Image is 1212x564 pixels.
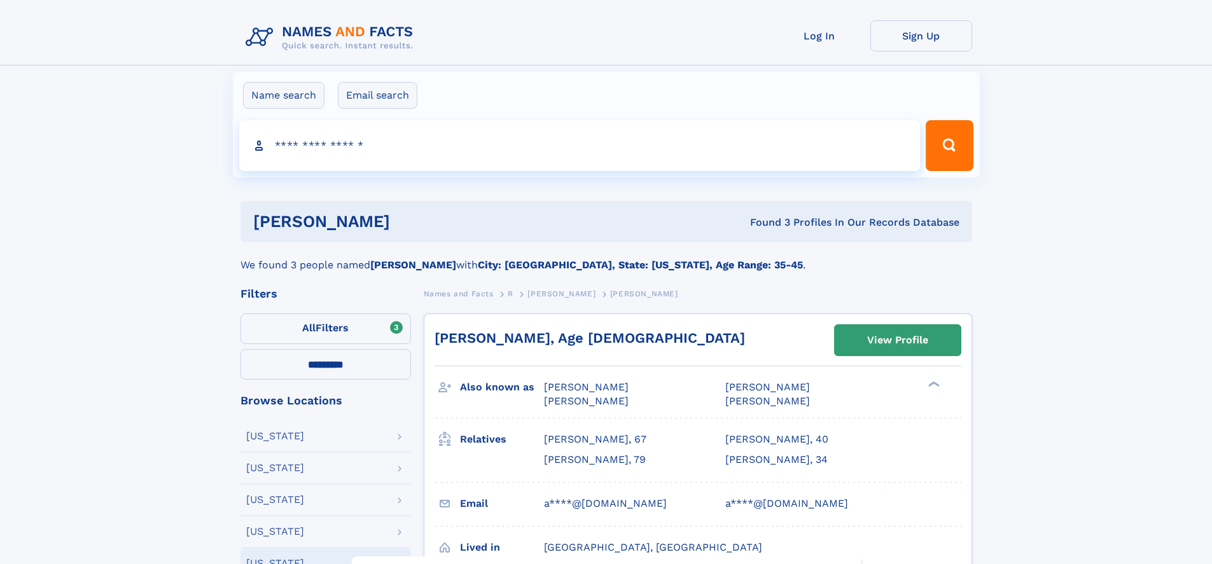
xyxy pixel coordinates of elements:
a: Sign Up [870,20,972,52]
label: Email search [338,82,417,109]
a: [PERSON_NAME], 40 [725,432,828,446]
div: Filters [240,288,411,299]
div: Found 3 Profiles In Our Records Database [570,216,959,230]
h3: Also known as [460,376,544,398]
span: [PERSON_NAME] [610,289,678,298]
h1: [PERSON_NAME] [253,214,570,230]
b: [PERSON_NAME] [370,259,456,271]
div: ❯ [925,380,940,389]
div: [US_STATE] [246,526,304,537]
b: City: [GEOGRAPHIC_DATA], State: [US_STATE], Age Range: 35-45 [478,259,803,271]
span: [PERSON_NAME] [544,395,629,407]
a: [PERSON_NAME], 34 [725,453,828,467]
div: View Profile [867,326,928,355]
a: [PERSON_NAME], 67 [544,432,646,446]
img: Logo Names and Facts [240,20,424,55]
label: Filters [240,313,411,344]
span: R [508,289,513,298]
a: Names and Facts [424,285,494,301]
div: [US_STATE] [246,463,304,473]
span: [PERSON_NAME] [725,395,810,407]
span: [PERSON_NAME] [527,289,596,298]
a: [PERSON_NAME], 79 [544,453,646,467]
div: [US_STATE] [246,431,304,441]
span: [PERSON_NAME] [544,381,629,393]
a: [PERSON_NAME] [527,285,596,301]
input: search input [239,120,921,171]
h3: Relatives [460,429,544,450]
div: [US_STATE] [246,495,304,505]
a: [PERSON_NAME], Age [DEMOGRAPHIC_DATA] [435,330,745,346]
div: Browse Locations [240,395,411,406]
a: View Profile [835,325,961,355]
span: [PERSON_NAME] [725,381,810,393]
button: Search Button [926,120,973,171]
label: Name search [243,82,324,109]
h3: Email [460,493,544,514]
div: We found 3 people named with . [240,242,972,273]
span: All [302,322,316,334]
h3: Lived in [460,537,544,558]
span: [GEOGRAPHIC_DATA], [GEOGRAPHIC_DATA] [544,541,762,553]
a: R [508,285,513,301]
a: Log In [769,20,870,52]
